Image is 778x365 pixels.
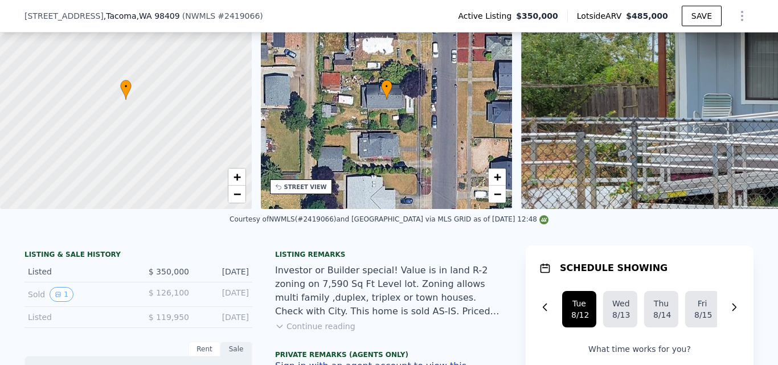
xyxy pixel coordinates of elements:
span: $ 119,950 [149,313,189,322]
div: Private Remarks (Agents Only) [275,350,503,362]
p: What time works for you? [539,343,740,355]
a: Zoom out [489,186,506,203]
div: • [381,80,392,100]
h1: SCHEDULE SHOWING [560,261,668,275]
span: $485,000 [626,11,668,20]
div: Courtesy of NWMLS (#2419066) and [GEOGRAPHIC_DATA] via MLS GRID as of [DATE] 12:48 [230,215,548,223]
span: $ 350,000 [149,267,189,276]
div: Rent [189,342,220,356]
div: LISTING & SALE HISTORY [24,250,252,261]
button: View historical data [50,287,73,302]
div: Thu [653,298,669,309]
button: Fri8/15 [685,291,719,327]
div: Tue [571,298,587,309]
span: + [494,170,501,184]
div: Sale [220,342,252,356]
div: Sold [28,287,129,302]
div: STREET VIEW [284,183,327,191]
div: 8/13 [612,309,628,321]
span: , Tacoma [104,10,180,22]
a: Zoom in [228,169,245,186]
a: Zoom in [489,169,506,186]
span: Active Listing [458,10,516,22]
div: 8/12 [571,309,587,321]
button: Thu8/14 [644,291,678,327]
div: Listed [28,311,129,323]
span: Lotside ARV [577,10,626,22]
div: Listing remarks [275,250,503,259]
span: + [233,170,240,184]
div: 8/14 [653,309,669,321]
span: $ 126,100 [149,288,189,297]
div: ( ) [182,10,263,22]
span: , WA 98409 [137,11,180,20]
span: NWMLS [185,11,215,20]
button: Show Options [731,5,754,27]
span: • [120,81,132,92]
div: [DATE] [198,311,249,323]
span: [STREET_ADDRESS] [24,10,104,22]
button: Tue8/12 [562,291,596,327]
div: Wed [612,298,628,309]
div: [DATE] [198,266,249,277]
button: Wed8/13 [603,291,637,327]
span: − [494,187,501,201]
span: # 2419066 [218,11,260,20]
div: [DATE] [198,287,249,302]
div: 8/15 [694,309,710,321]
div: Fri [694,298,710,309]
div: • [120,80,132,100]
span: • [381,81,392,92]
div: Listed [28,266,129,277]
a: Zoom out [228,186,245,203]
span: − [233,187,240,201]
span: $350,000 [516,10,558,22]
button: SAVE [682,6,722,26]
img: NWMLS Logo [539,215,548,224]
button: Continue reading [275,321,355,332]
div: Investor or Builder special! Value is in land R-2 zoning on 7,590 Sq Ft Level lot. Zoning allows ... [275,264,503,318]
